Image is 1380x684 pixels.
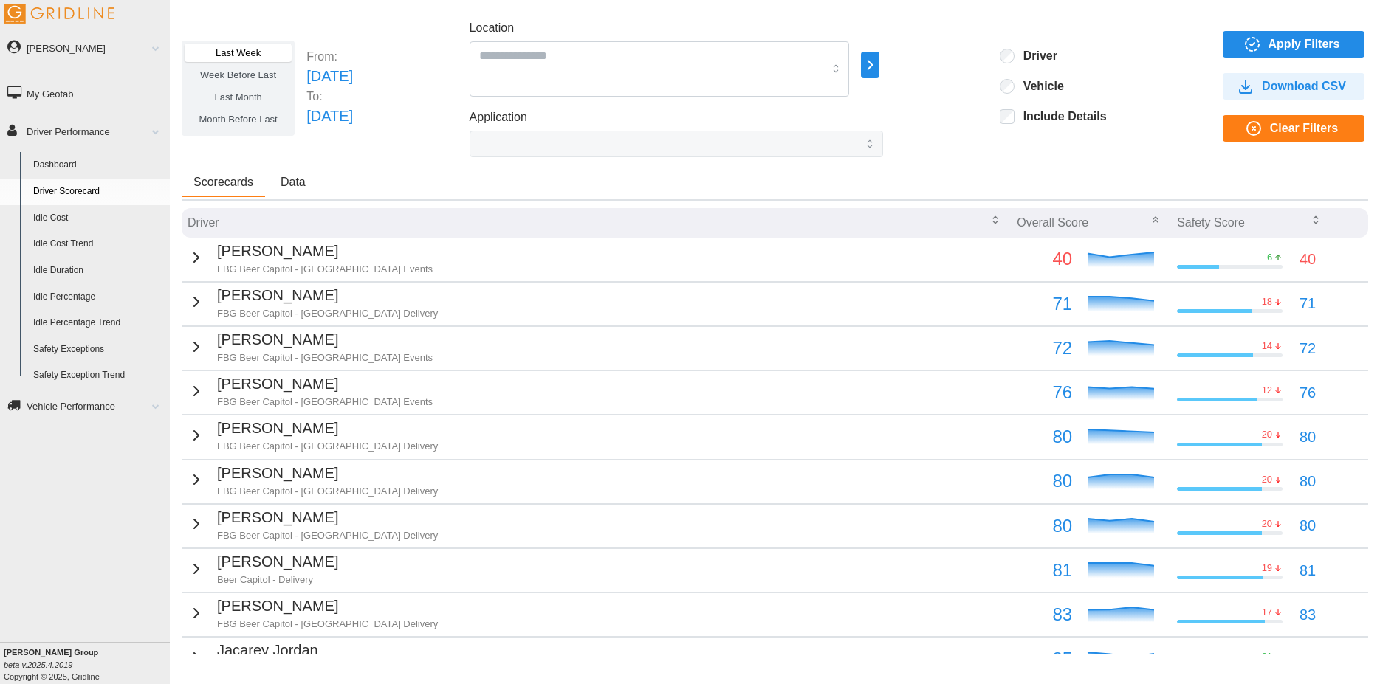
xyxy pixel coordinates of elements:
a: Safety Exception Trend [27,362,170,389]
p: 80 [1017,467,1072,495]
span: Last Week [216,47,261,58]
p: [PERSON_NAME] [217,328,433,351]
span: Data [281,176,306,188]
p: FBG Beer Capitol - [GEOGRAPHIC_DATA] Delivery [217,485,438,498]
button: [PERSON_NAME]FBG Beer Capitol - [GEOGRAPHIC_DATA] Events [188,373,433,409]
label: Application [470,108,527,127]
p: Jacarey Jordan [217,639,438,662]
button: Jacarey JordanFBG Beer Capitol - [GEOGRAPHIC_DATA] Delivery [188,639,438,675]
button: Download CSV [1223,73,1364,100]
a: Driver Scorecard [27,179,170,205]
p: 40 [1017,245,1072,273]
p: [PERSON_NAME] [217,373,433,395]
span: Download CSV [1262,74,1346,99]
p: [PERSON_NAME] [217,284,438,307]
p: 17 [1262,606,1272,619]
p: From: [306,48,353,65]
button: Apply Filters [1223,31,1364,58]
p: [PERSON_NAME] [217,240,433,263]
label: Include Details [1015,109,1107,124]
p: 19 [1262,562,1272,575]
p: [PERSON_NAME] [217,417,438,440]
p: [PERSON_NAME] [217,462,438,485]
button: [PERSON_NAME]FBG Beer Capitol - [GEOGRAPHIC_DATA] Delivery [188,506,438,542]
b: [PERSON_NAME] Group [4,648,98,657]
button: [PERSON_NAME]FBG Beer Capitol - [GEOGRAPHIC_DATA] Delivery [188,462,438,498]
p: 80 [1300,514,1316,537]
p: 81 [1017,556,1072,584]
p: 40 [1300,248,1316,271]
a: Idle Duration [27,258,170,284]
p: 6 [1267,251,1272,264]
p: 14 [1262,339,1272,353]
p: 72 [1300,337,1316,360]
span: Scorecards [193,176,253,188]
p: 76 [1017,379,1072,407]
p: [DATE] [306,105,353,128]
p: Safety Score [1177,214,1245,231]
p: Beer Capitol - Delivery [217,573,338,587]
span: Clear Filters [1270,116,1338,141]
span: Month Before Last [199,114,278,125]
button: [PERSON_NAME]FBG Beer Capitol - [GEOGRAPHIC_DATA] Delivery [188,595,438,631]
button: [PERSON_NAME]FBG Beer Capitol - [GEOGRAPHIC_DATA] Events [188,328,433,365]
p: 18 [1262,295,1272,308]
p: FBG Beer Capitol - [GEOGRAPHIC_DATA] Delivery [217,440,438,453]
span: Week Before Last [200,69,276,80]
p: 20 [1262,473,1272,486]
p: FBG Beer Capitol - [GEOGRAPHIC_DATA] Delivery [217,529,438,542]
button: [PERSON_NAME]Beer Capitol - Delivery [188,550,338,587]
a: Idle Percentage Trend [27,310,170,336]
p: Driver [188,214,219,231]
p: 85 [1017,645,1072,673]
label: Driver [1015,49,1057,63]
a: Safety Exceptions [27,336,170,363]
p: Overall Score [1017,214,1088,231]
p: FBG Beer Capitol - [GEOGRAPHIC_DATA] Events [217,263,433,276]
i: beta v.2025.4.2019 [4,660,72,669]
p: FBG Beer Capitol - [GEOGRAPHIC_DATA] Delivery [217,307,438,320]
p: [PERSON_NAME] [217,550,338,573]
p: 71 [1300,292,1316,315]
p: 20 [1262,428,1272,441]
p: 20 [1262,517,1272,531]
a: Idle Cost Trend [27,231,170,258]
a: Idle Percentage [27,284,170,311]
p: 81 [1300,559,1316,582]
p: FBG Beer Capitol - [GEOGRAPHIC_DATA] Delivery [217,618,438,631]
p: 21 [1262,650,1272,663]
label: Location [470,19,515,38]
p: To: [306,88,353,105]
p: 72 [1017,334,1072,362]
button: Clear Filters [1223,115,1364,142]
p: 80 [1017,423,1072,451]
p: 83 [1017,601,1072,629]
p: [DATE] [306,65,353,88]
p: [PERSON_NAME] [217,595,438,618]
p: [PERSON_NAME] [217,506,438,529]
span: Apply Filters [1269,32,1340,57]
button: [PERSON_NAME]FBG Beer Capitol - [GEOGRAPHIC_DATA] Events [188,240,433,276]
p: FBG Beer Capitol - [GEOGRAPHIC_DATA] Events [217,395,433,409]
p: 80 [1300,470,1316,493]
p: 85 [1300,648,1316,671]
p: 71 [1017,290,1072,318]
div: Copyright © 2025, Gridline [4,646,170,683]
span: Last Month [214,91,261,103]
p: 12 [1262,384,1272,397]
a: Idle Cost [27,205,170,232]
label: Vehicle [1015,79,1064,94]
img: Gridline [4,4,114,24]
p: 83 [1300,604,1316,626]
p: FBG Beer Capitol - [GEOGRAPHIC_DATA] Events [217,351,433,365]
button: [PERSON_NAME]FBG Beer Capitol - [GEOGRAPHIC_DATA] Delivery [188,417,438,453]
p: 80 [1017,512,1072,540]
p: 76 [1300,381,1316,404]
p: 80 [1300,426,1316,449]
a: Dashboard [27,152,170,179]
button: [PERSON_NAME]FBG Beer Capitol - [GEOGRAPHIC_DATA] Delivery [188,284,438,320]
